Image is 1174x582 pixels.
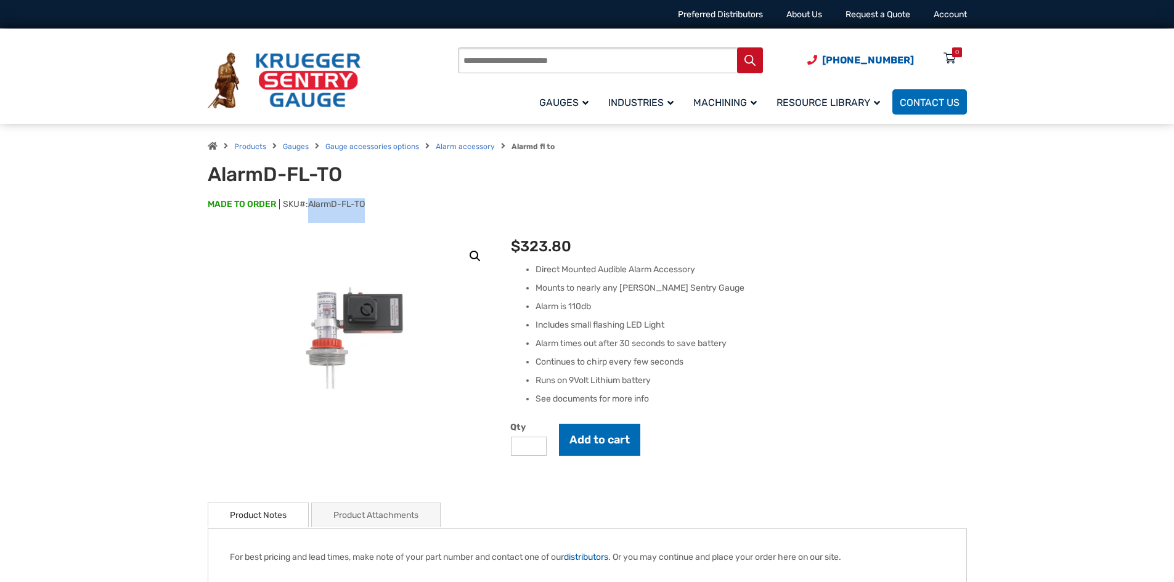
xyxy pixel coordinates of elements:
[333,503,418,527] a: Product Attachments
[536,374,966,387] li: Runs on 9Volt Lithium battery
[564,552,608,562] a: distributors
[230,503,287,527] a: Product Notes
[536,282,966,294] li: Mounts to nearly any [PERSON_NAME] Sentry Gauge
[536,393,966,405] li: See documents for more info
[208,163,512,186] h1: AlarmD-FL-TO
[234,142,266,151] a: Products
[559,424,640,456] button: Add to cart
[279,199,365,209] span: SKU#:
[536,301,966,313] li: Alarm is 110db
[511,437,547,456] input: Product quantity
[325,142,419,151] a: Gauge accessories options
[822,54,914,66] span: [PHONE_NUMBER]
[892,89,967,115] a: Contact Us
[208,52,361,109] img: Krueger Sentry Gauge
[807,52,914,68] a: Phone Number (920) 434-8860
[608,97,674,108] span: Industries
[208,198,276,211] span: MADE TO ORDER
[536,319,966,331] li: Includes small flashing LED Light
[532,87,601,116] a: Gauges
[230,551,945,564] p: For best pricing and lead times, make note of your part number and contact one of our . Or you ma...
[777,97,880,108] span: Resource Library
[769,87,892,116] a: Resource Library
[786,9,822,20] a: About Us
[536,264,966,276] li: Direct Mounted Audible Alarm Accessory
[436,142,495,151] a: Alarm accessory
[686,87,769,116] a: Machining
[512,142,555,151] strong: Alarmd fl to
[536,337,966,350] li: Alarm times out after 30 seconds to save battery
[955,47,959,57] div: 0
[511,238,571,255] bdi: 323.80
[283,142,309,151] a: Gauges
[678,9,763,20] a: Preferred Distributors
[693,97,757,108] span: Machining
[900,97,960,108] span: Contact Us
[464,245,486,267] a: View full-screen image gallery
[536,356,966,368] li: Continues to chirp every few seconds
[308,199,365,209] span: AlarmD-FL-TO
[539,97,589,108] span: Gauges
[601,87,686,116] a: Industries
[511,238,520,255] span: $
[934,9,967,20] a: Account
[846,9,910,20] a: Request a Quote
